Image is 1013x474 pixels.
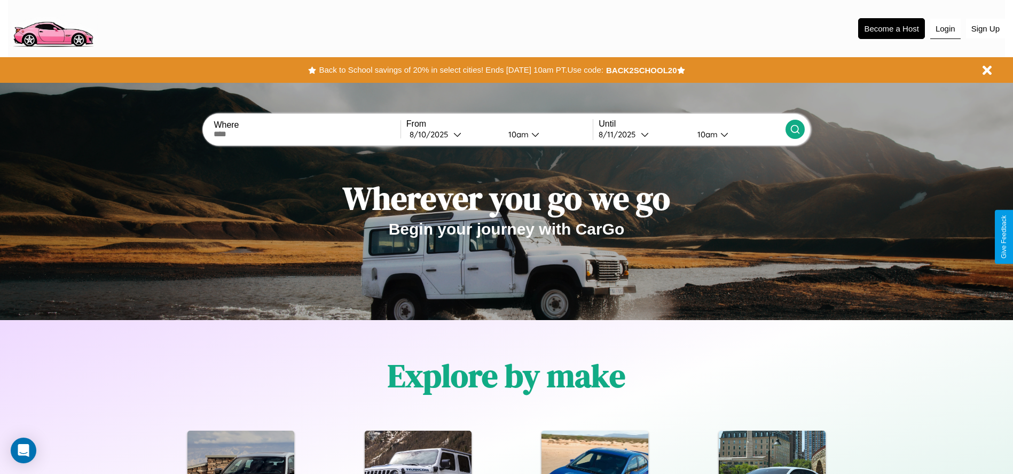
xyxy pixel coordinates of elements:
button: Become a Host [858,18,925,39]
div: 10am [503,129,531,139]
button: Sign Up [966,19,1005,38]
h1: Explore by make [388,354,625,398]
button: Back to School savings of 20% in select cities! Ends [DATE] 10am PT.Use code: [316,63,606,77]
button: Login [930,19,961,39]
label: From [406,119,593,129]
div: 8 / 10 / 2025 [410,129,453,139]
div: Give Feedback [1000,215,1008,259]
div: Open Intercom Messenger [11,438,36,463]
label: Until [599,119,785,129]
button: 10am [500,129,593,140]
button: 10am [689,129,786,140]
div: 10am [692,129,720,139]
div: 8 / 11 / 2025 [599,129,641,139]
button: 8/10/2025 [406,129,500,140]
img: logo [8,5,98,50]
b: BACK2SCHOOL20 [606,66,677,75]
label: Where [214,120,400,130]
